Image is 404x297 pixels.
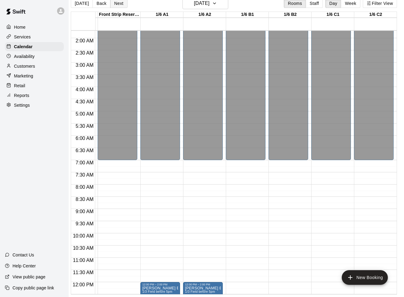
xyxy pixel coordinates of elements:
[185,290,215,293] span: 1/3 Field before 5pm
[142,290,172,293] span: 1/3 Field before 5pm
[226,12,269,18] div: 1/6 B1
[14,83,25,89] p: Retail
[74,111,95,116] span: 5:00 AM
[13,285,54,291] p: Copy public page link
[74,38,95,43] span: 2:00 AM
[5,32,64,41] a: Services
[71,258,95,263] span: 11:00 AM
[71,282,95,287] span: 12:00 PM
[14,92,29,98] p: Reports
[74,50,95,55] span: 2:30 AM
[312,12,354,18] div: 1/6 C1
[74,123,95,129] span: 5:30 AM
[354,12,397,18] div: 1/6 C2
[14,34,31,40] p: Services
[5,91,64,100] a: Reports
[5,62,64,71] a: Customers
[14,102,30,108] p: Settings
[5,81,64,90] a: Retail
[71,245,95,251] span: 10:30 AM
[74,160,95,165] span: 7:00 AM
[74,197,95,202] span: 8:30 AM
[13,263,36,269] p: Help Center
[74,75,95,80] span: 3:30 AM
[98,12,141,18] div: Front Strip Reservation
[74,87,95,92] span: 4:00 AM
[74,148,95,153] span: 6:30 AM
[5,71,64,81] a: Marketing
[71,233,95,238] span: 10:00 AM
[269,12,312,18] div: 1/6 B2
[5,101,64,110] a: Settings
[13,252,34,258] p: Contact Us
[5,52,64,61] a: Availability
[71,270,95,275] span: 11:30 AM
[74,172,95,177] span: 7:30 AM
[74,209,95,214] span: 9:00 AM
[142,283,178,286] div: 12:00 PM – 2:00 PM
[14,73,33,79] p: Marketing
[14,24,26,30] p: Home
[5,23,64,32] a: Home
[74,99,95,104] span: 4:30 AM
[14,53,35,59] p: Availability
[74,136,95,141] span: 6:00 AM
[342,270,388,285] button: add
[141,12,183,18] div: 1/6 A1
[185,283,221,286] div: 12:00 PM – 2:00 PM
[13,274,45,280] p: View public page
[74,63,95,68] span: 3:00 AM
[183,12,226,18] div: 1/6 A2
[5,42,64,51] a: Calendar
[74,184,95,190] span: 8:00 AM
[14,44,33,50] p: Calendar
[14,63,35,69] p: Customers
[74,221,95,226] span: 9:30 AM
